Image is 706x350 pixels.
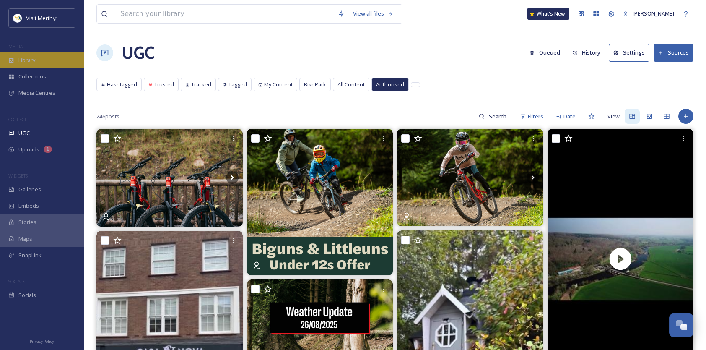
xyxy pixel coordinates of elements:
span: Filters [528,112,543,120]
button: Open Chat [669,313,693,337]
a: UGC [122,40,154,65]
span: Embeds [18,202,39,210]
span: BikePark [304,81,326,89]
button: Sources [654,44,693,61]
span: Authorised [376,81,404,89]
span: SnapLink [18,251,42,259]
span: Hashtagged [107,81,137,89]
span: 246 posts [96,112,119,120]
a: History [568,44,609,61]
span: Galleries [18,185,41,193]
img: download.jpeg [13,14,22,22]
span: Uploads [18,146,39,154]
span: Maps [18,235,32,243]
span: [PERSON_NAME] [633,10,674,17]
span: Visit Merthyr [26,14,57,22]
span: Privacy Policy [30,339,54,344]
img: What a weekend! Our photographer was out capturing all the action, and we’ve got loads of epic sh... [397,129,543,226]
input: Search [485,108,512,125]
a: What's New [527,8,569,20]
a: [PERSON_NAME] [619,5,678,22]
a: Settings [609,44,654,61]
span: UGC [18,129,30,137]
span: Tagged [228,81,247,89]
button: History [568,44,605,61]
span: Collections [18,73,46,81]
span: SOCIALS [8,278,25,285]
a: Privacy Policy [30,336,54,346]
a: Queued [525,44,568,61]
span: All Content [337,81,365,89]
div: 1 [44,146,52,153]
span: Date [563,112,576,120]
span: Library [18,56,35,64]
img: School holidays are over, the trails are quieter… the perfect time to grab a hire bike and ride! ... [96,129,243,226]
span: MEDIA [8,43,23,50]
span: COLLECT [8,116,26,123]
span: Trusted [154,81,174,89]
span: Media Centres [18,89,55,97]
button: Settings [609,44,649,61]
span: View: [607,112,621,120]
a: View all files [349,5,398,22]
span: My Content [264,81,293,89]
span: Tracked [191,81,211,89]
span: WIDGETS [8,172,28,179]
button: Queued [525,44,564,61]
span: Socials [18,291,36,299]
span: Stories [18,218,36,226]
input: Search your library [116,5,334,23]
img: Biguns & Littleuns Offer: Half-Day Uplifts for Young Riders! Not every little shredder is ready f... [247,129,393,275]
